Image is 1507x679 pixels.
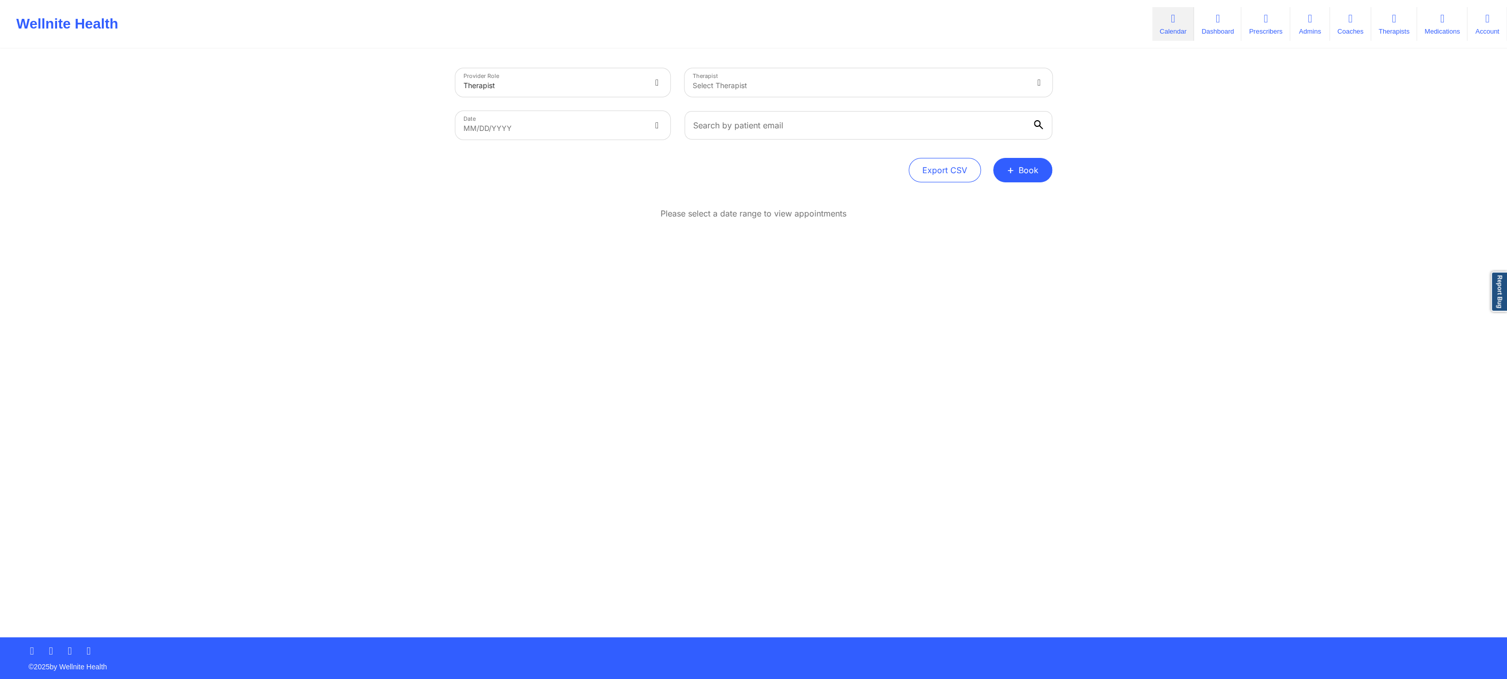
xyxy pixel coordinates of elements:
[909,158,981,182] button: Export CSV
[661,208,846,220] p: Please select a date range to view appointments
[684,111,1052,140] input: Search by patient email
[463,74,645,97] div: Therapist
[21,655,1486,672] p: © 2025 by Wellnite Health
[1194,7,1241,41] a: Dashboard
[1491,271,1507,312] a: Report Bug
[1007,167,1015,173] span: +
[993,158,1052,182] button: +Book
[1330,7,1371,41] a: Coaches
[1371,7,1417,41] a: Therapists
[1290,7,1330,41] a: Admins
[1241,7,1290,41] a: Prescribers
[1152,7,1194,41] a: Calendar
[1417,7,1467,41] a: Medications
[1467,7,1507,41] a: Account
